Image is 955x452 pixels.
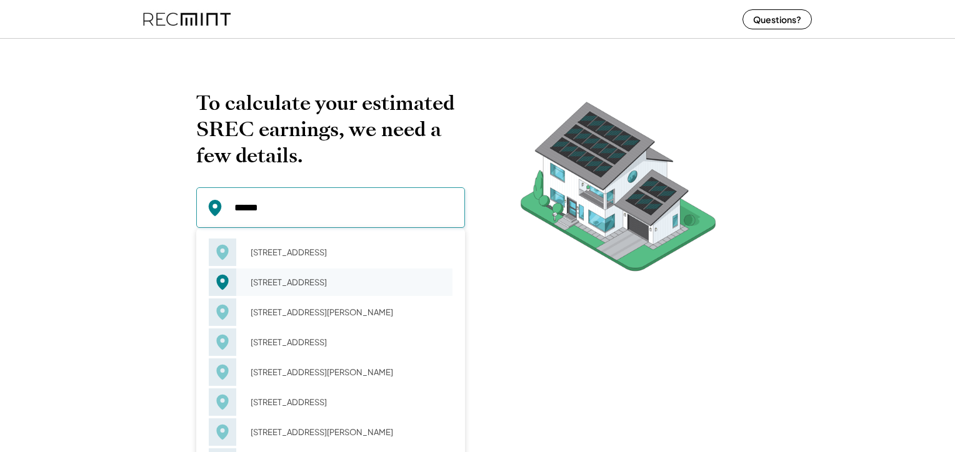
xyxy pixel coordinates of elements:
div: [STREET_ADDRESS] [242,273,452,291]
img: RecMintArtboard%207.png [496,90,740,290]
div: [STREET_ADDRESS] [242,333,452,351]
h2: To calculate your estimated SREC earnings, we need a few details. [196,90,465,169]
div: [STREET_ADDRESS][PERSON_NAME] [242,303,452,321]
button: Questions? [742,9,812,29]
div: [STREET_ADDRESS] [242,393,452,411]
img: recmint-logotype%403x%20%281%29.jpeg [143,2,231,36]
div: [STREET_ADDRESS][PERSON_NAME] [242,423,452,441]
div: [STREET_ADDRESS] [242,243,452,261]
div: [STREET_ADDRESS][PERSON_NAME] [242,363,452,381]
